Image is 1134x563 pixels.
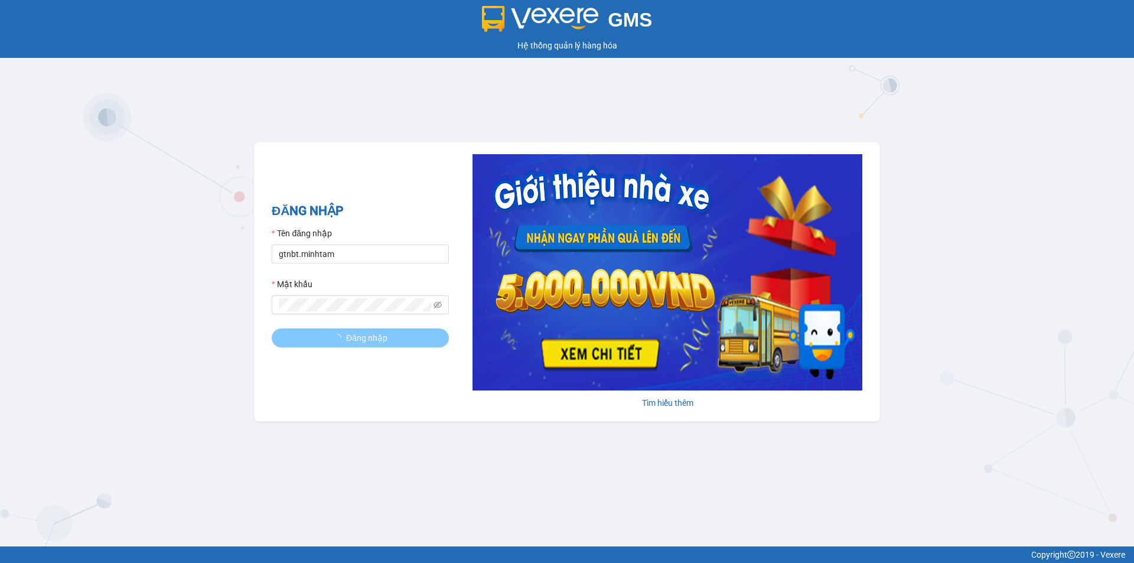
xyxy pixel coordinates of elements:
[434,301,442,309] span: eye-invisible
[346,331,387,344] span: Đăng nhập
[472,396,862,409] div: Tìm hiểu thêm
[482,6,599,32] img: logo 2
[608,9,652,31] span: GMS
[472,154,862,390] img: banner-0
[333,334,346,342] span: loading
[272,278,312,291] label: Mật khẩu
[272,328,449,347] button: Đăng nhập
[9,548,1125,561] div: Copyright 2019 - Vexere
[272,227,332,240] label: Tên đăng nhập
[279,298,431,311] input: Mật khẩu
[482,18,653,27] a: GMS
[272,201,449,221] h2: ĐĂNG NHẬP
[272,245,449,263] input: Tên đăng nhập
[3,39,1131,52] div: Hệ thống quản lý hàng hóa
[1067,551,1076,559] span: copyright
